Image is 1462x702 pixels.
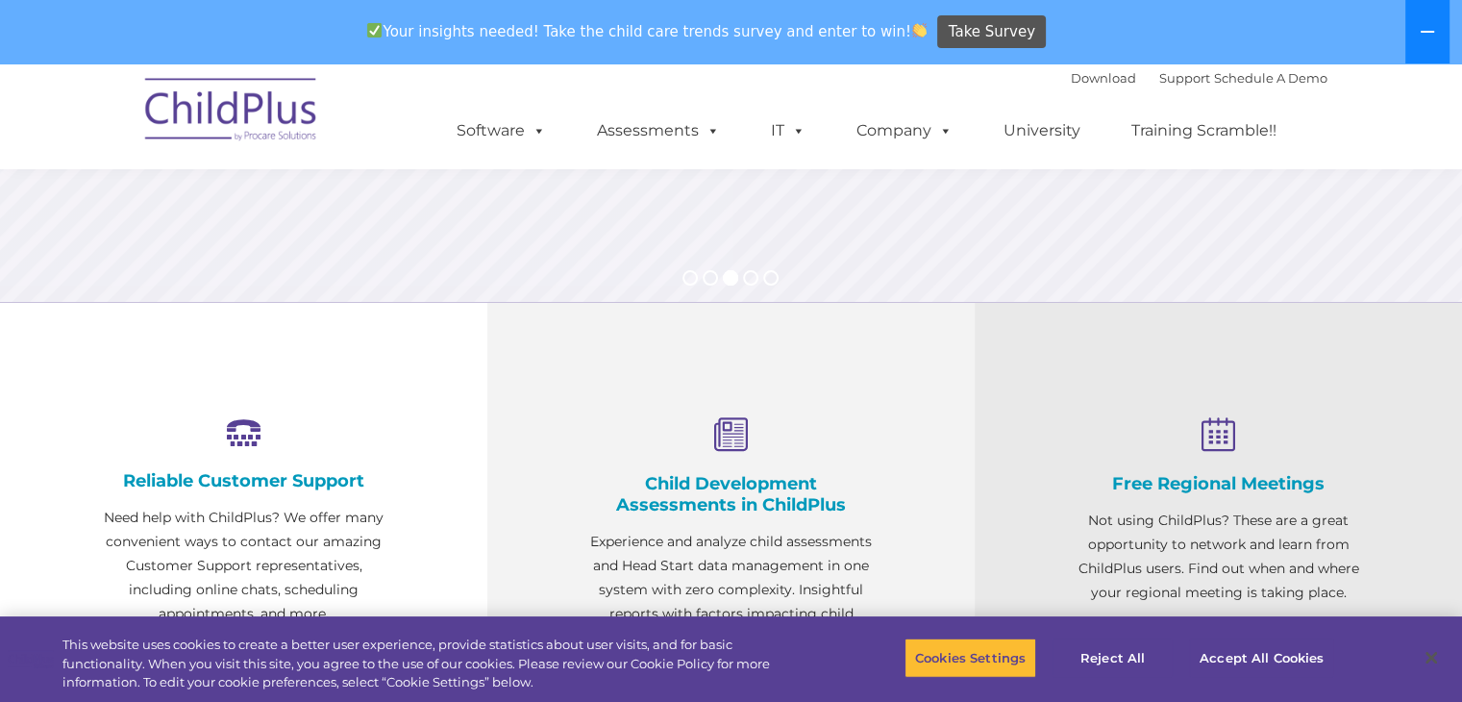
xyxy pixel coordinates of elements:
[578,112,739,150] a: Assessments
[937,15,1046,49] a: Take Survey
[1159,70,1210,86] a: Support
[96,470,391,491] h4: Reliable Customer Support
[984,112,1100,150] a: University
[1071,509,1366,605] p: Not using ChildPlus? These are a great opportunity to network and learn from ChildPlus users. Fin...
[136,64,328,161] img: ChildPlus by Procare Solutions
[267,127,326,141] span: Last name
[437,112,565,150] a: Software
[912,23,927,38] img: 👏
[1189,638,1334,678] button: Accept All Cookies
[359,13,935,50] span: Your insights needed! Take the child care trends survey and enter to win!
[267,206,349,220] span: Phone number
[1071,473,1366,494] h4: Free Regional Meetings
[904,638,1036,678] button: Cookies Settings
[752,112,825,150] a: IT
[583,530,879,650] p: Experience and analyze child assessments and Head Start data management in one system with zero c...
[1410,637,1452,679] button: Close
[949,15,1035,49] span: Take Survey
[837,112,972,150] a: Company
[1071,70,1136,86] a: Download
[62,636,805,692] div: This website uses cookies to create a better user experience, provide statistics about user visit...
[1071,70,1327,86] font: |
[583,473,879,515] h4: Child Development Assessments in ChildPlus
[1112,112,1296,150] a: Training Scramble!!
[1214,70,1327,86] a: Schedule A Demo
[96,506,391,626] p: Need help with ChildPlus? We offer many convenient ways to contact our amazing Customer Support r...
[367,23,382,38] img: ✅
[1053,638,1173,678] button: Reject All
